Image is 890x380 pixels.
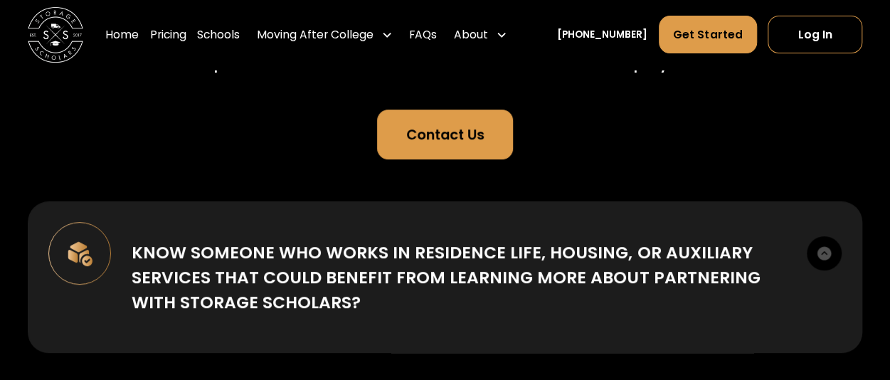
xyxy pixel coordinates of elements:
[557,28,647,42] a: [PHONE_NUMBER]
[197,15,240,54] a: Schools
[659,16,757,53] a: Get Started
[768,16,862,53] a: Log In
[132,240,785,315] div: Know someone who works in Residence Life, Housing, or Auxiliary Services that could benefit from ...
[257,26,374,43] div: Moving After College
[409,15,437,54] a: FAQs
[454,26,488,43] div: About
[28,7,83,63] img: Storage Scholars main logo
[377,110,512,159] a: Contact Us
[406,125,484,145] div: Contact Us
[251,15,398,54] div: Moving After College
[150,15,186,54] a: Pricing
[448,15,513,54] div: About
[105,15,139,54] a: Home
